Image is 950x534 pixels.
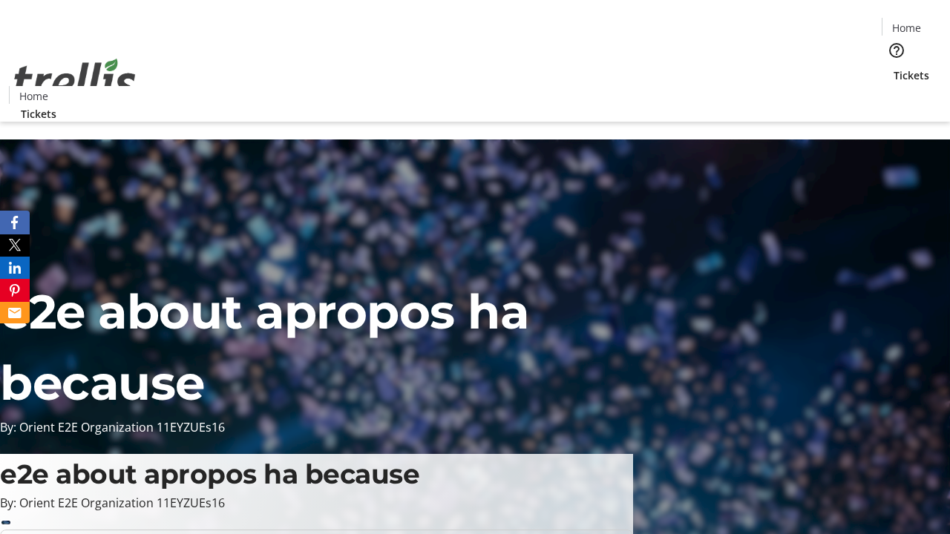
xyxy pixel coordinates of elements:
a: Tickets [882,67,941,83]
a: Home [10,88,57,104]
span: Tickets [894,67,929,83]
button: Cart [882,83,911,113]
img: Orient E2E Organization 11EYZUEs16's Logo [9,42,141,116]
span: Home [892,20,921,36]
span: Home [19,88,48,104]
span: Tickets [21,106,56,122]
a: Tickets [9,106,68,122]
a: Home [882,20,930,36]
button: Help [882,36,911,65]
